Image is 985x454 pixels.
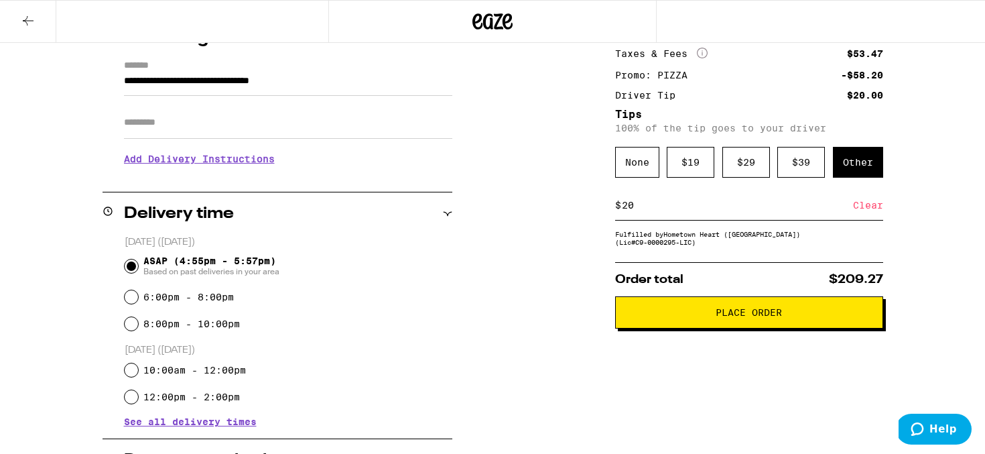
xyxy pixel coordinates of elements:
label: 10:00am - 12:00pm [143,365,246,376]
div: -$58.20 [841,70,883,80]
h3: Add Delivery Instructions [124,144,452,174]
div: Promo: PIZZA [615,70,697,80]
button: See all delivery times [124,417,257,427]
span: $209.27 [829,274,883,286]
span: Order total [615,274,683,286]
p: 100% of the tip goes to your driver [615,123,883,133]
p: [DATE] ([DATE]) [125,344,452,357]
iframe: Opens a widget where you can find more information [899,414,972,447]
div: Driver Tip [615,91,685,100]
h5: Tips [615,109,883,120]
div: $ [615,190,621,220]
span: ASAP (4:55pm - 5:57pm) [143,256,279,277]
span: Based on past deliveries in your area [143,266,279,277]
p: [DATE] ([DATE]) [125,236,452,249]
label: 12:00pm - 2:00pm [143,392,240,402]
div: Taxes & Fees [615,48,708,60]
div: Fulfilled by Hometown Heart ([GEOGRAPHIC_DATA]) (Lic# C9-0000295-LIC ) [615,230,883,246]
span: Place Order [716,308,782,317]
label: 8:00pm - 10:00pm [143,319,240,329]
div: Clear [853,190,883,220]
p: We'll contact you at [PHONE_NUMBER] when we arrive [124,174,452,185]
div: None [615,147,659,178]
label: 6:00pm - 8:00pm [143,292,234,302]
h2: Delivery time [124,206,234,222]
div: $53.47 [847,49,883,58]
div: Other [833,147,883,178]
div: $ 39 [777,147,825,178]
div: $ 19 [667,147,714,178]
div: $20.00 [847,91,883,100]
div: $ 29 [722,147,770,178]
button: Place Order [615,296,883,329]
input: 0 [621,199,853,211]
